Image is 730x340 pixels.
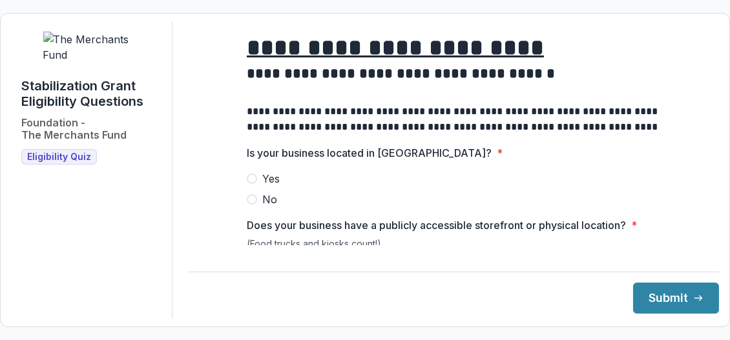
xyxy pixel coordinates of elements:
[27,152,91,163] span: Eligibility Quiz
[247,238,660,254] div: (Food trucks and kiosks count!)
[21,117,127,141] h2: Foundation - The Merchants Fund
[633,283,719,314] button: Submit
[247,145,492,161] p: Is your business located in [GEOGRAPHIC_DATA]?
[21,78,162,109] h1: Stabilization Grant Eligibility Questions
[262,192,277,207] span: No
[43,32,140,63] img: The Merchants Fund
[247,217,626,233] p: Does your business have a publicly accessible storefront or physical location?
[262,171,280,186] span: Yes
